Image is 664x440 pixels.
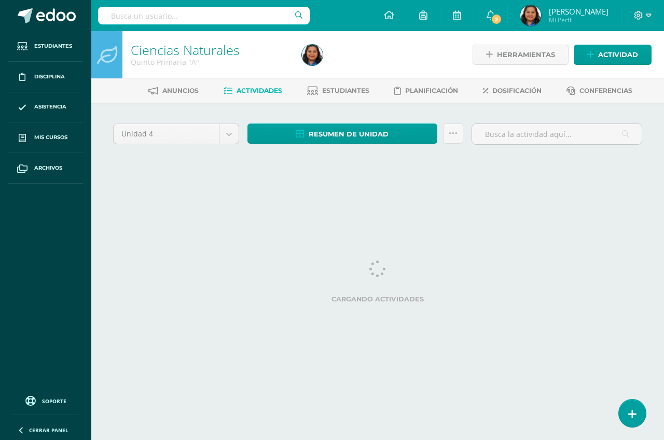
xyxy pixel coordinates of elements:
span: Mis cursos [34,133,67,142]
a: Unidad 4 [114,124,239,144]
h1: Ciencias Naturales [131,43,289,57]
span: Cerrar panel [29,427,68,434]
a: Mis cursos [8,122,83,153]
span: Mi Perfil [549,16,608,24]
img: 95ff7255e5efb9ef498d2607293e1cff.png [302,45,323,65]
span: Soporte [42,397,66,405]
span: Actividades [237,87,282,94]
a: Conferencias [566,82,632,99]
span: Estudiantes [34,42,72,50]
a: Asistencia [8,92,83,123]
a: Dosificación [483,82,542,99]
a: Ciencias Naturales [131,41,240,59]
span: Estudiantes [322,87,369,94]
a: Herramientas [473,45,569,65]
a: Anuncios [148,82,199,99]
label: Cargando actividades [113,295,642,303]
span: Planificación [405,87,458,94]
a: Archivos [8,153,83,184]
span: [PERSON_NAME] [549,6,608,17]
a: Planificación [394,82,458,99]
a: Actividad [574,45,652,65]
span: Herramientas [497,45,555,64]
a: Soporte [12,393,79,407]
img: 95ff7255e5efb9ef498d2607293e1cff.png [520,5,541,26]
a: Estudiantes [8,31,83,62]
span: Anuncios [162,87,199,94]
a: Estudiantes [307,82,369,99]
span: Asistencia [34,103,66,111]
a: Disciplina [8,62,83,92]
a: Actividades [224,82,282,99]
input: Busca la actividad aquí... [472,124,642,144]
span: Resumen de unidad [309,125,389,144]
input: Busca un usuario... [98,7,310,24]
span: Conferencias [579,87,632,94]
span: Actividad [598,45,638,64]
span: Dosificación [492,87,542,94]
span: Disciplina [34,73,65,81]
span: 2 [491,13,502,25]
span: Archivos [34,164,62,172]
span: Unidad 4 [121,124,211,144]
div: Quinto Primaria 'A' [131,57,289,67]
a: Resumen de unidad [247,123,437,144]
